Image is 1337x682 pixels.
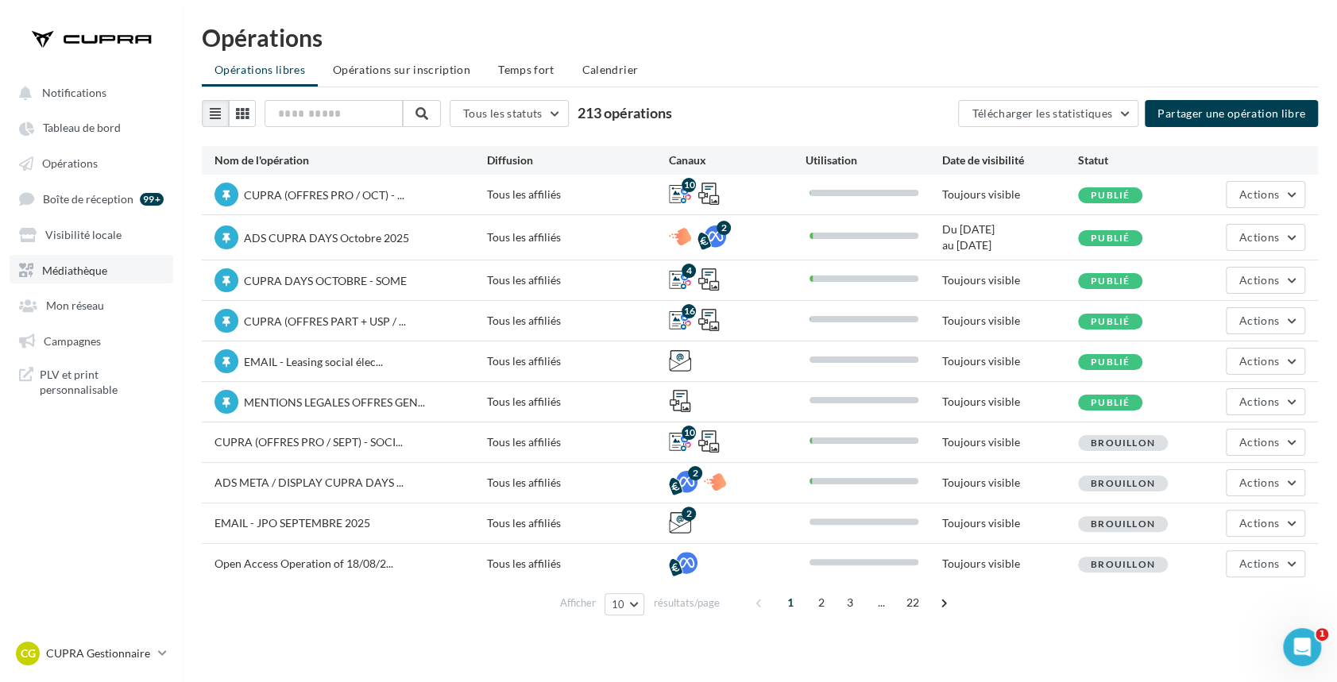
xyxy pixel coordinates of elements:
[1239,230,1279,244] span: Actions
[450,100,569,127] button: Tous les statuts
[958,100,1138,127] button: Télécharger les statistiques
[941,272,1078,288] div: Toujours visible
[972,106,1112,120] span: Télécharger les statistiques
[1226,307,1305,334] button: Actions
[1091,518,1155,530] span: Brouillon
[612,598,625,611] span: 10
[1226,224,1305,251] button: Actions
[688,466,702,480] div: 2
[941,434,1078,450] div: Toujours visible
[582,63,639,76] span: Calendrier
[605,593,645,615] button: 10
[10,255,173,283] a: Médiathèque
[1239,314,1279,327] span: Actions
[1226,388,1305,415] button: Actions
[682,178,696,192] div: 10
[1091,477,1155,489] span: Brouillon
[244,314,406,328] span: CUPRA (OFFRES PART + USP / ...
[941,222,1078,253] div: Du [DATE] au [DATE]
[1091,396,1130,408] span: Publié
[941,394,1078,410] div: Toujours visible
[10,290,173,318] a: Mon réseau
[1239,516,1279,530] span: Actions
[487,394,669,410] div: Tous les affiliés
[10,113,173,141] a: Tableau de bord
[487,353,669,369] div: Tous les affiliés
[498,63,555,76] span: Temps fort
[45,228,122,241] span: Visibilité locale
[244,188,404,202] span: CUPRA (OFFRES PRO / OCT) - ...
[10,148,173,177] a: Opérations
[463,106,543,120] span: Tous les statuts
[669,152,806,168] div: Canaux
[43,121,121,135] span: Tableau de bord
[1226,550,1305,577] button: Actions
[1091,437,1155,449] span: Brouillon
[1239,435,1279,449] span: Actions
[1091,232,1130,244] span: Publié
[899,590,925,615] span: 22
[1226,181,1305,208] button: Actions
[244,355,383,368] span: EMAIL - Leasing social élec...
[10,183,173,213] a: Boîte de réception 99+
[10,326,173,354] a: Campagnes
[42,86,106,99] span: Notifications
[42,156,98,170] span: Opérations
[1078,152,1215,168] div: Statut
[1239,187,1279,201] span: Actions
[214,435,403,449] span: CUPRA (OFFRES PRO / SEPT) - SOCI...
[1239,273,1279,287] span: Actions
[1145,100,1318,127] button: Partager une opération libre
[1091,189,1130,201] span: Publié
[46,299,104,312] span: Mon réseau
[140,193,164,206] div: 99+
[43,192,133,206] span: Boîte de réception
[244,274,407,287] span: CUPRA DAYS OCTOBRE - SOME
[560,595,596,611] span: Afficher
[1239,354,1279,368] span: Actions
[653,595,719,611] span: résultats/page
[214,152,487,168] div: Nom de l'opération
[809,590,834,615] span: 2
[21,645,36,661] span: CG
[214,476,404,489] span: ADS META / DISPLAY CUPRA DAYS ...
[487,313,669,329] div: Tous les affiliés
[778,590,803,615] span: 1
[1091,558,1155,570] span: Brouillon
[941,152,1078,168] div: Date de visibilité
[244,231,409,245] span: ADS CUPRA DAYS Octobre 2025
[44,333,101,347] span: Campagnes
[1239,557,1279,570] span: Actions
[487,229,669,245] div: Tous les affiliés
[941,475,1078,491] div: Toujours visible
[682,304,696,318] div: 16
[244,395,425,409] span: MENTIONS LEGALES OFFRES GEN...
[682,426,696,440] div: 10
[13,638,170,669] a: CG CUPRA Gestionnaire
[1091,275,1130,287] span: Publié
[487,475,669,491] div: Tous les affiliés
[1283,628,1321,666] iframe: Intercom live chat
[806,152,942,168] div: Utilisation
[1239,395,1279,408] span: Actions
[1239,476,1279,489] span: Actions
[941,515,1078,531] div: Toujours visible
[46,645,152,661] p: CUPRA Gestionnaire
[42,263,107,276] span: Médiathèque
[487,434,669,450] div: Tous les affiliés
[1226,348,1305,375] button: Actions
[1226,510,1305,537] button: Actions
[682,264,696,278] div: 4
[1226,267,1305,294] button: Actions
[333,63,470,76] span: Opérations sur inscription
[487,152,669,168] div: Diffusion
[868,590,894,615] span: ...
[941,313,1078,329] div: Toujours visible
[10,219,173,248] a: Visibilité locale
[487,272,669,288] div: Tous les affiliés
[1091,356,1130,368] span: Publié
[717,221,731,235] div: 2
[40,367,164,398] span: PLV et print personnalisable
[1316,628,1328,641] span: 1
[1091,315,1130,327] span: Publié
